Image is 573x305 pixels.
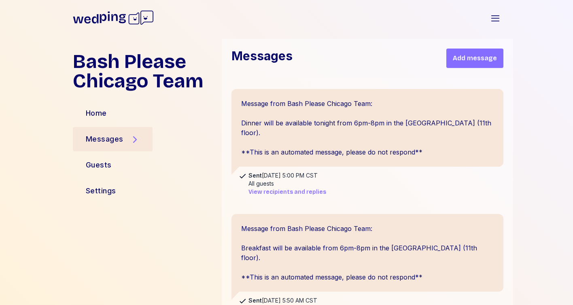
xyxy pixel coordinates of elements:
[86,108,107,119] div: Home
[248,172,326,180] div: [DATE] 5:00 PM CST
[231,89,503,167] div: Message from Bash Please Chicago Team: Dinner will be available tonight from 6pm-8pm in the [GEOG...
[453,53,497,63] span: Add message
[73,52,215,91] h1: Bash Please Chicago Team
[248,188,326,196] button: View recipients and replies
[248,180,274,188] div: All guests
[231,49,293,68] h1: Messages
[248,172,262,179] span: Sent
[248,297,262,304] span: Sent
[86,185,116,197] div: Settings
[86,133,123,145] div: Messages
[248,297,326,305] div: [DATE] 5:50 AM CST
[446,49,503,68] button: Add message
[86,159,112,171] div: Guests
[231,214,503,292] div: Message from Bash Please Chicago Team: Breakfast will be available from 6pm-8pm in the [GEOGRAPHI...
